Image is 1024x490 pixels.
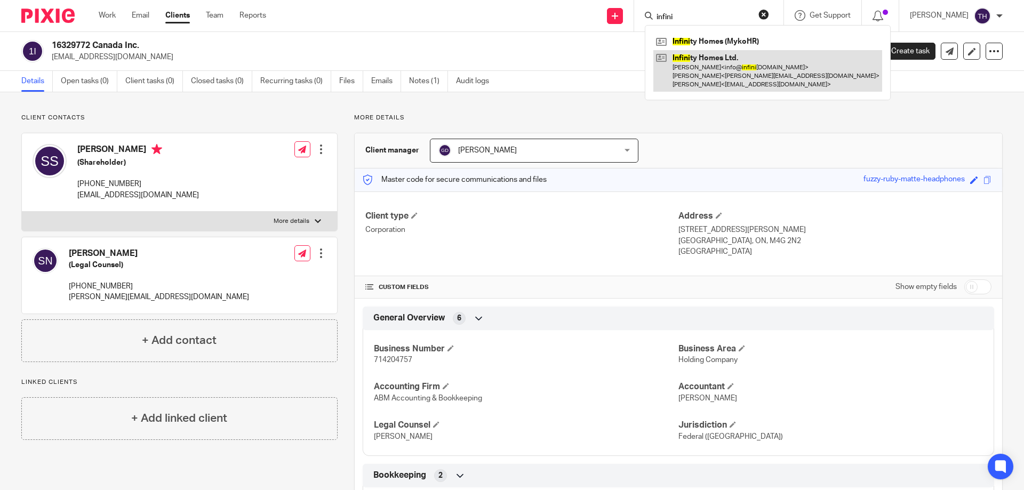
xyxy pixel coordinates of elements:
span: 714204757 [374,356,412,364]
label: Show empty fields [895,282,957,292]
h5: (Legal Counsel) [69,260,249,270]
span: Get Support [810,12,851,19]
img: svg%3E [21,40,44,62]
a: Clients [165,10,190,21]
h4: [PERSON_NAME] [77,144,199,157]
h4: + Add contact [142,332,217,349]
p: [PHONE_NUMBER] [69,281,249,292]
a: Reports [239,10,266,21]
a: Notes (1) [409,71,448,92]
a: Create task [874,43,935,60]
h4: [PERSON_NAME] [69,248,249,259]
p: Linked clients [21,378,338,387]
h5: (Shareholder) [77,157,199,168]
p: [EMAIL_ADDRESS][DOMAIN_NAME] [77,190,199,200]
img: svg%3E [33,248,58,274]
h4: CUSTOM FIELDS [365,283,678,292]
p: Corporation [365,224,678,235]
p: [STREET_ADDRESS][PERSON_NAME] [678,224,991,235]
a: Work [99,10,116,21]
h4: Accountant [678,381,983,392]
i: Primary [151,144,162,155]
p: More details [354,114,1003,122]
a: Audit logs [456,71,497,92]
p: Client contacts [21,114,338,122]
a: Email [132,10,149,21]
h4: Accounting Firm [374,381,678,392]
h3: Client manager [365,145,419,156]
a: Files [339,71,363,92]
a: Open tasks (0) [61,71,117,92]
span: General Overview [373,312,445,324]
h4: Address [678,211,991,222]
p: [GEOGRAPHIC_DATA], ON, M4G 2N2 [678,236,991,246]
h4: + Add linked client [131,410,227,427]
img: svg%3E [438,144,451,157]
h4: Client type [365,211,678,222]
h4: Business Number [374,343,678,355]
div: fuzzy-ruby-matte-headphones [863,174,965,186]
h4: Business Area [678,343,983,355]
p: [GEOGRAPHIC_DATA] [678,246,991,257]
img: svg%3E [974,7,991,25]
h4: Jurisdiction [678,420,983,431]
a: Emails [371,71,401,92]
img: Pixie [21,9,75,23]
span: [PERSON_NAME] [678,395,737,402]
h2: 16329772 Canada Inc. [52,40,697,51]
p: [EMAIL_ADDRESS][DOMAIN_NAME] [52,52,858,62]
a: Closed tasks (0) [191,71,252,92]
p: Master code for secure communications and files [363,174,547,185]
a: Team [206,10,223,21]
p: More details [274,217,309,226]
span: ABM Accounting & Bookkeeping [374,395,482,402]
input: Search [655,13,751,22]
span: Bookkeeping [373,470,426,481]
span: [PERSON_NAME] [374,433,433,440]
span: [PERSON_NAME] [458,147,517,154]
a: Client tasks (0) [125,71,183,92]
img: svg%3E [33,144,67,178]
p: [PHONE_NUMBER] [77,179,199,189]
p: [PERSON_NAME] [910,10,969,21]
span: 2 [438,470,443,481]
span: 6 [457,313,461,324]
h4: Legal Counsel [374,420,678,431]
a: Recurring tasks (0) [260,71,331,92]
span: Federal ([GEOGRAPHIC_DATA]) [678,433,783,440]
a: Details [21,71,53,92]
p: [PERSON_NAME][EMAIL_ADDRESS][DOMAIN_NAME] [69,292,249,302]
span: Holding Company [678,356,738,364]
button: Clear [758,9,769,20]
